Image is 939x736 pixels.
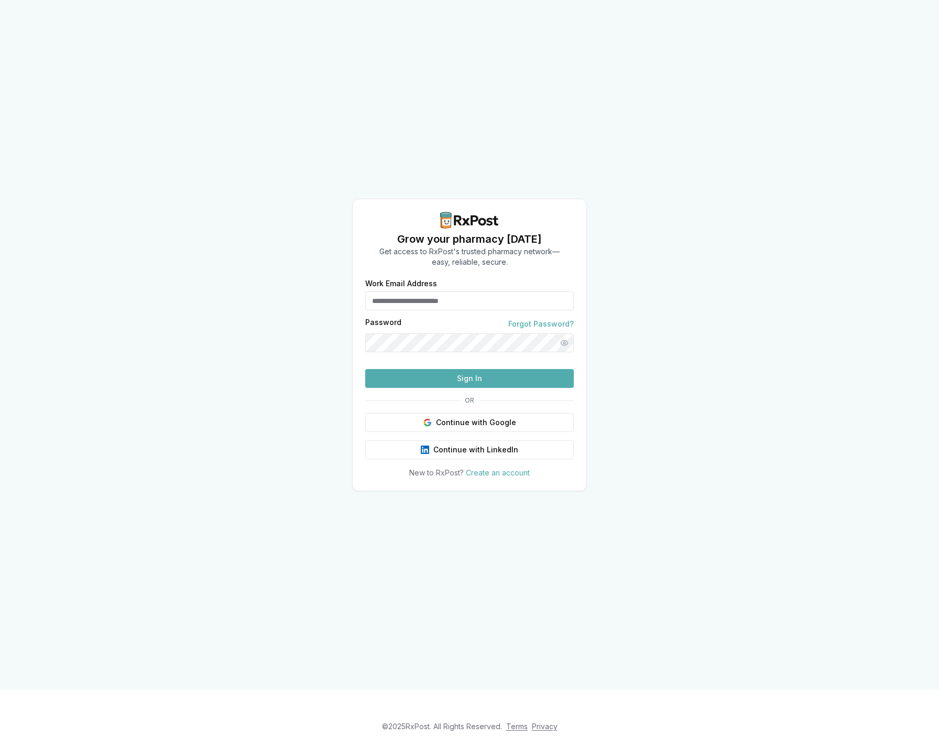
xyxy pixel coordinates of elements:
[379,232,560,246] h1: Grow your pharmacy [DATE]
[423,418,432,427] img: Google
[532,722,558,731] a: Privacy
[555,333,574,352] button: Show password
[466,468,530,477] a: Create an account
[365,319,401,329] label: Password
[365,413,574,432] button: Continue with Google
[436,212,503,229] img: RxPost Logo
[506,722,528,731] a: Terms
[365,280,574,287] label: Work Email Address
[421,446,429,454] img: LinkedIn
[461,396,478,405] span: OR
[379,246,560,267] p: Get access to RxPost's trusted pharmacy network— easy, reliable, secure.
[508,319,574,329] a: Forgot Password?
[365,369,574,388] button: Sign In
[409,468,464,477] span: New to RxPost?
[365,440,574,459] button: Continue with LinkedIn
